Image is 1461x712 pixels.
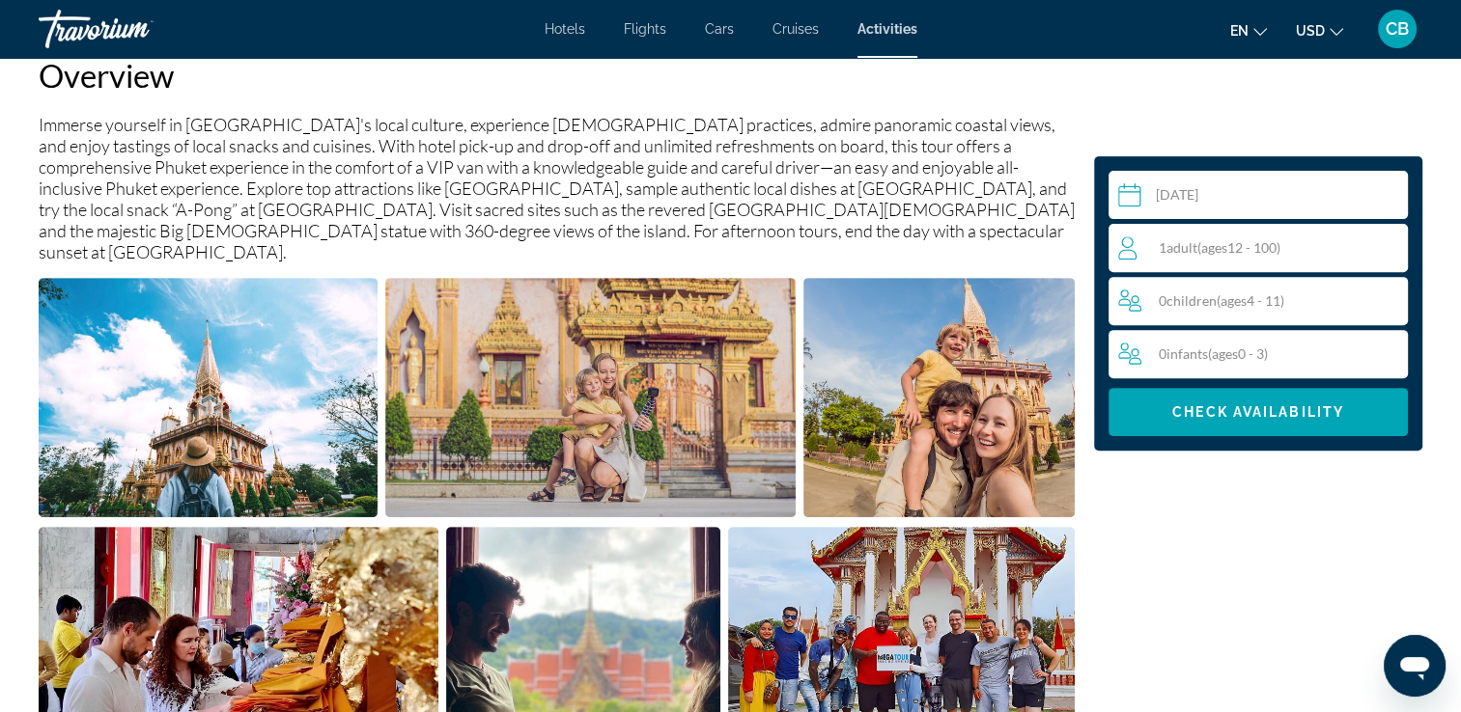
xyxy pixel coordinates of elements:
a: Cruises [773,21,819,37]
button: User Menu [1372,9,1422,49]
span: 0 [1159,345,1268,362]
a: Hotels [545,21,585,37]
a: Travorium [39,4,232,54]
iframe: Button to launch messaging window [1384,635,1446,697]
button: Open full-screen image slider [39,277,378,518]
a: Activities [857,21,917,37]
span: USD [1296,23,1325,39]
span: Infants [1166,345,1208,362]
span: 1 [1159,239,1280,256]
span: Check Availability [1172,404,1344,420]
button: Open full-screen image slider [803,277,1075,518]
span: CB [1386,19,1409,39]
button: Change currency [1296,16,1343,44]
span: en [1230,23,1249,39]
span: ages [1201,239,1227,256]
h2: Overview [39,56,1075,95]
a: Flights [624,21,666,37]
span: ages [1212,345,1238,362]
span: ( 4 - 11) [1217,292,1284,309]
a: Cars [705,21,734,37]
button: Travelers: 1 adult, 0 children [1109,224,1408,378]
button: Check Availability [1109,388,1408,436]
span: Adult [1166,239,1197,256]
button: Open full-screen image slider [385,277,797,518]
button: Change language [1230,16,1267,44]
span: 0 [1159,292,1284,309]
span: Children [1166,292,1217,309]
span: ( 0 - 3) [1208,345,1268,362]
span: ( 12 - 100) [1197,239,1280,256]
span: ages [1221,292,1247,309]
p: Immerse yourself in [GEOGRAPHIC_DATA]'s local culture, experience [DEMOGRAPHIC_DATA] practices, a... [39,114,1075,262]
